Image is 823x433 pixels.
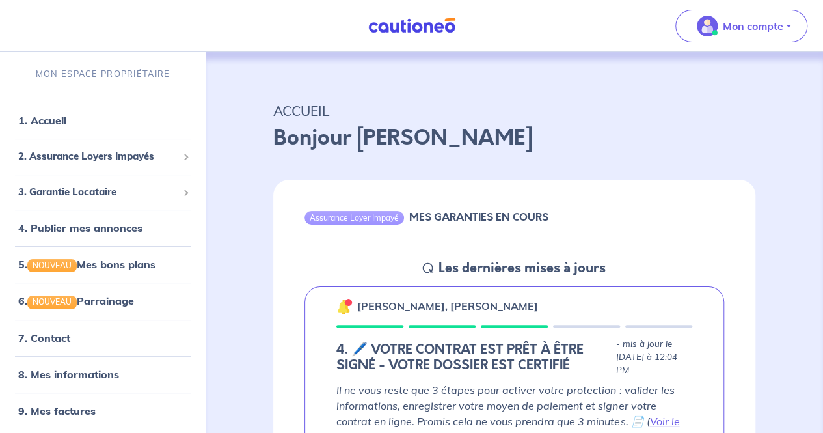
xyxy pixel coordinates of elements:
div: 7. Contact [5,325,200,351]
div: state: CONTRACT-INFO-IN-PROGRESS, Context: NEW,CHOOSE-CERTIFICATE,COLOCATION,LESSOR-DOCUMENTS [336,338,692,377]
div: 2. Assurance Loyers Impayés [5,144,200,169]
a: 5.NOUVEAUMes bons plans [18,258,155,271]
p: MON ESPACE PROPRIÉTAIRE [36,68,170,80]
div: 4. Publier mes annonces [5,215,200,241]
h6: MES GARANTIES EN COURS [409,211,548,223]
h5: Les dernières mises à jours [438,260,606,276]
div: 1. Accueil [5,107,200,133]
div: 8. Mes informations [5,361,200,387]
a: 1. Accueil [18,114,66,127]
p: Bonjour [PERSON_NAME] [273,122,755,154]
a: 8. Mes informations [18,368,119,381]
span: 3. Garantie Locataire [18,185,178,200]
a: 7. Contact [18,331,70,344]
div: 9. Mes factures [5,398,200,424]
img: 🔔 [336,299,352,314]
a: 9. Mes factures [18,404,96,417]
div: 5.NOUVEAUMes bons plans [5,251,200,277]
p: ACCUEIL [273,99,755,122]
div: 3. Garantie Locataire [5,180,200,205]
h5: 4. 🖊️ VOTRE CONTRAT EST PRÊT À ÊTRE SIGNÉ - VOTRE DOSSIER EST CERTIFIÉ [336,342,610,373]
img: Cautioneo [363,18,461,34]
div: Assurance Loyer Impayé [304,211,404,224]
p: [PERSON_NAME], [PERSON_NAME] [357,298,538,314]
a: 6.NOUVEAUParrainage [18,294,134,307]
p: Mon compte [723,18,783,34]
p: - mis à jour le [DATE] à 12:04 PM [615,338,692,377]
img: illu_account_valid_menu.svg [697,16,718,36]
button: illu_account_valid_menu.svgMon compte [675,10,807,42]
div: 6.NOUVEAUParrainage [5,288,200,314]
a: 4. Publier mes annonces [18,221,142,234]
span: 2. Assurance Loyers Impayés [18,149,178,164]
